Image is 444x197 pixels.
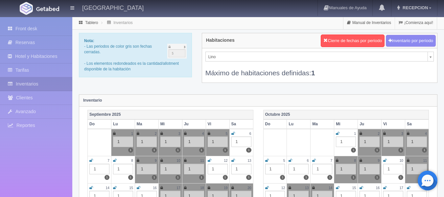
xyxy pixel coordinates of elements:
small: 1 [354,132,356,135]
small: 12 [281,186,285,190]
label: 1 [351,175,356,180]
b: 1 [311,69,315,77]
h4: [GEOGRAPHIC_DATA] [82,3,144,12]
small: 13 [247,159,251,162]
label: 1 [199,175,204,180]
label: 1 [327,175,332,180]
span: Lino [208,52,425,62]
small: 15 [352,186,356,190]
b: Nota: [84,38,94,43]
img: Getabed [20,2,33,15]
th: Octubre 2025 [263,110,429,119]
small: 9 [155,159,157,162]
small: 11 [423,159,427,162]
label: 1 [280,175,285,180]
small: 14 [106,186,109,190]
small: 7 [107,159,109,162]
label: 1 [398,148,403,153]
small: 4 [425,132,427,135]
small: 17 [176,186,180,190]
div: 1 [336,164,356,174]
div: 1 [160,136,180,147]
label: 1 [175,148,180,153]
div: 1 [89,164,109,174]
label: 1 [223,175,228,180]
label: 1 [246,175,251,180]
small: 2 [155,132,157,135]
small: 13 [305,186,309,190]
small: 8 [354,159,356,162]
label: 1 [398,175,403,180]
th: Vi [382,119,405,129]
div: 1 [231,164,251,174]
div: 1 [312,164,332,174]
small: 20 [247,186,251,190]
label: 1 [246,148,251,153]
th: Mi [334,119,358,129]
th: Do [263,119,287,129]
small: 5 [226,132,228,135]
small: 16 [376,186,380,190]
small: 5 [283,159,285,162]
div: 1 [231,136,251,147]
h4: Habitaciones [206,38,235,43]
img: cutoff.png [167,44,187,59]
small: 18 [200,186,204,190]
label: 1 [223,148,228,153]
div: Máximo de habitaciones definidas: [205,62,434,78]
label: 1 [422,148,427,153]
th: Ma [135,119,158,129]
label: 1 [152,175,157,180]
th: Ma [311,119,334,129]
small: 14 [329,186,332,190]
th: Sa [229,119,253,129]
small: 10 [400,159,403,162]
small: 8 [131,159,133,162]
div: 1 [184,136,204,147]
div: - Las periodos de color gris son fechas cerradas. - Los elementos redondeados es la cantidad/allo... [79,33,192,77]
div: 1 [360,164,380,174]
img: Getabed [36,6,59,11]
div: 1 [265,164,285,174]
div: 1 [137,136,157,147]
div: 1 [336,136,356,147]
small: 3 [178,132,180,135]
div: 1 [407,164,427,174]
span: RECEPCION [401,5,428,10]
small: 3 [401,132,403,135]
small: 1 [131,132,133,135]
label: 1 [152,148,157,153]
label: 1 [128,148,133,153]
small: 4 [202,132,204,135]
small: 7 [331,159,333,162]
a: Tablero [85,20,98,25]
button: Inventario por periodo [386,35,436,47]
div: 1 [160,164,180,174]
th: Septiembre 2025 [88,110,253,119]
div: 1 [113,164,133,174]
small: 9 [378,159,380,162]
button: Cierre de fechas por periodo [321,35,385,47]
label: 1 [175,175,180,180]
small: 6 [307,159,309,162]
small: 10 [176,159,180,162]
div: 1 [383,164,403,174]
small: 6 [249,132,251,135]
a: Lino [205,52,434,62]
th: Lu [287,119,311,129]
small: 2 [378,132,380,135]
div: 1 [113,136,133,147]
label: 1 [375,175,380,180]
th: Lu [111,119,135,129]
label: 1 [304,175,309,180]
strong: Inventario [83,98,102,103]
label: 1 [375,148,380,153]
small: 12 [224,159,227,162]
div: 1 [360,136,380,147]
div: 1 [208,136,228,147]
label: 1 [105,175,109,180]
div: 1 [184,164,204,174]
label: 1 [128,175,133,180]
small: 17 [400,186,403,190]
label: 1 [199,148,204,153]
